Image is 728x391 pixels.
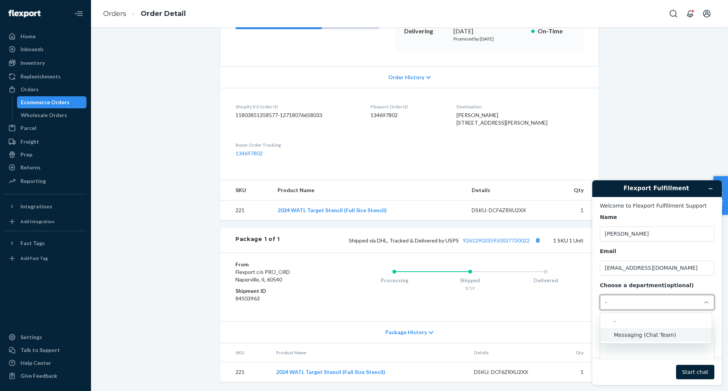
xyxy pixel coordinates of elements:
[385,328,427,336] span: Package History
[682,6,698,21] button: Open notifications
[349,237,543,244] span: Shipped via DHL, Tracked & Delivered by USPS
[20,255,48,261] div: Add Fast Tag
[20,333,42,341] div: Settings
[20,218,54,225] div: Add Integration
[538,27,574,36] p: On-Time
[141,9,186,18] a: Order Detail
[5,357,86,369] a: Help Center
[5,344,86,356] button: Talk to Support
[5,216,86,228] a: Add Integration
[270,343,468,362] th: Product Name
[474,368,545,376] div: DSKU: DCF6ZRXU2XX
[551,343,599,362] th: Qty
[5,175,86,187] a: Reporting
[5,149,86,161] a: Prep
[103,9,126,18] a: Orders
[278,207,387,213] a: 2024 WATL Target Stencil (Full Size Stencil)
[20,138,39,145] div: Freight
[551,362,599,382] td: 1
[20,239,45,247] div: Fast Tags
[466,180,549,200] th: Details
[21,111,67,119] div: Wholesale Orders
[235,295,326,302] dd: 84503963
[235,111,358,119] dd: 11803851358577-12718076658033
[220,180,271,200] th: SKU
[235,150,263,156] a: 134697802
[370,111,444,119] dd: 134697802
[20,346,60,354] div: Talk to Support
[457,103,584,110] dt: Destination
[97,3,192,25] ol: breadcrumbs
[20,177,46,185] div: Reporting
[453,27,525,36] div: [DATE]
[20,73,61,80] div: Replenishments
[5,57,86,69] a: Inventory
[404,27,447,36] p: Delivering
[20,124,36,132] div: Parcel
[20,151,32,158] div: Prep
[5,252,86,264] a: Add Fast Tag
[5,237,86,249] button: Fast Tags
[5,200,86,213] button: Integrations
[457,112,548,126] span: [PERSON_NAME] [STREET_ADDRESS][PERSON_NAME]
[276,369,385,375] a: 2024 WATL Target Stencil (Full Size Stencil)
[699,6,714,21] button: Open account menu
[5,136,86,148] a: Freight
[432,277,508,284] div: Shipped
[71,6,86,21] button: Close Navigation
[235,269,290,283] span: Flexport c/o PRO_ORD Naperville, IL 60540
[533,235,543,245] button: Copy tracking number
[17,96,87,108] a: Ecommerce Orders
[17,5,32,12] span: Chat
[235,235,280,245] div: Package 1 of 1
[453,36,525,42] p: Promised by [DATE]
[5,30,86,42] a: Home
[508,277,584,284] div: Delivered
[463,237,530,244] a: 9261290335950037730022
[21,99,69,106] div: Ecommerce Orders
[586,174,728,391] iframe: Find more information here
[280,235,584,245] div: 1 SKU 1 Unit
[20,164,41,171] div: Returns
[20,203,52,210] div: Integrations
[432,285,508,291] div: 8/19
[271,180,466,200] th: Product Name
[472,206,543,214] div: DSKU: DCF6ZRXU2XX
[20,359,51,367] div: Help Center
[549,180,599,200] th: Qty
[666,6,681,21] button: Open Search Box
[5,122,86,134] a: Parcel
[468,343,551,362] th: Details
[5,331,86,343] a: Settings
[356,277,432,284] div: Processing
[20,33,36,40] div: Home
[220,362,270,382] td: 221
[388,74,424,81] span: Order History
[220,343,270,362] th: SKU
[235,287,326,295] dt: Shipment ID
[17,109,87,121] a: Wholesale Orders
[20,86,39,93] div: Orders
[20,59,45,67] div: Inventory
[235,261,326,268] dt: From
[549,200,599,221] td: 1
[5,43,86,55] a: Inbounds
[370,103,444,110] dt: Flexport Order ID
[5,370,86,382] button: Give Feedback
[235,142,358,148] dt: Buyer Order Tracking
[20,372,57,380] div: Give Feedback
[235,103,358,110] dt: Shopify V3 Order ID
[5,83,86,95] a: Orders
[5,161,86,174] a: Returns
